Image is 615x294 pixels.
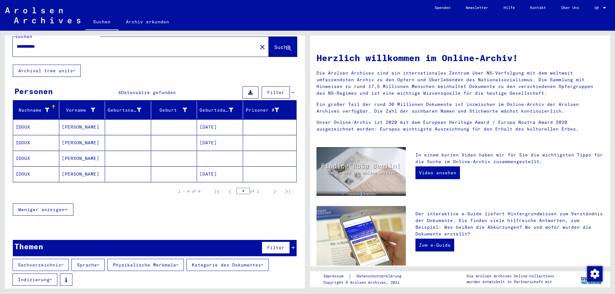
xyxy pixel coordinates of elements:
mat-cell: IDOUX [13,119,59,135]
div: Prisoner # [246,105,289,115]
img: yv_logo.png [579,271,603,287]
mat-cell: [DATE] [197,119,243,135]
mat-header-cell: Geburt‏ [151,101,197,119]
mat-cell: [PERSON_NAME] [59,151,105,166]
p: Copyright © Arolsen Archives, 2021 [323,280,409,285]
div: of 1 [236,188,268,194]
mat-header-cell: Vorname [59,101,105,119]
span: Suche [274,44,290,50]
img: Modification du consentement [587,266,603,282]
mat-cell: [PERSON_NAME] [59,166,105,182]
button: Indizierung [12,274,57,286]
span: 4 [118,90,121,95]
p: Unser Online-Archiv ist 2020 mit dem European Heritage Award / Europa Nostra Award 2020 ausgezeic... [316,119,604,132]
div: Prisoner # [246,107,279,114]
mat-header-cell: Geburtsdatum [197,101,243,119]
div: Geburtsdatum [200,105,243,115]
button: Clear [256,40,269,53]
button: Sprache [71,259,105,271]
span: Filter [267,90,284,95]
a: Suchen [86,14,118,31]
button: Suche [269,37,297,57]
button: Archival tree units [13,65,81,77]
p: wurden entwickelt in Partnerschaft mit [467,279,554,285]
div: Vorname [62,105,105,115]
mat-cell: [PERSON_NAME] [59,135,105,150]
span: DE [594,6,602,10]
mat-header-cell: Prisoner # [243,101,297,119]
div: Geburtsdatum [200,107,233,114]
button: First page [211,185,224,198]
p: Ein großer Teil der rund 30 Millionen Dokumente ist inzwischen im Online-Archiv der Arolsen Archi... [316,101,604,115]
span: Datensätze gefunden [121,90,176,95]
div: Geburtsname [108,107,141,114]
button: Physikalische Merkmale [107,259,184,271]
div: Geburt‏ [154,107,187,114]
mat-cell: [PERSON_NAME] [59,119,105,135]
mat-cell: [DATE] [197,135,243,150]
div: Vorname [62,107,95,114]
mat-icon: close [258,43,266,51]
div: Geburtsname [108,105,151,115]
a: Zum e-Guide [415,239,454,251]
button: Filter [262,86,290,99]
button: Previous page [224,185,236,198]
div: 1 – 4 of 4 [178,188,201,194]
mat-cell: [DATE] [197,166,243,182]
button: Next page [268,185,281,198]
button: Filter [262,242,290,254]
p: Der interaktive e-Guide liefert Hintergrundwissen zum Verständnis der Dokumente. Sie finden viele... [415,211,604,237]
a: Impressum [323,273,348,280]
button: Last page [281,185,294,198]
div: Personen [14,85,53,97]
p: In einem kurzen Video haben wir für Sie die wichtigsten Tipps für die Suche im Online-Archiv zusa... [415,152,604,165]
mat-header-cell: Geburtsname [105,101,151,119]
a: Video ansehen [415,166,460,179]
a: Archiv erkunden [118,14,177,29]
span: Filter [267,245,284,250]
mat-cell: IDOUX [13,151,59,166]
button: Kategorie des Dokumentes [186,259,269,271]
div: Nachname [16,105,59,115]
p: Die Arolsen Archives sind ein internationales Zentrum über NS-Verfolgung mit dem weltweit umfasse... [316,70,604,97]
h1: Herzlich willkommen im Online-Archiv! [316,51,604,65]
div: Themen [14,241,43,252]
img: Arolsen_neg.svg [5,7,80,23]
div: | [323,273,409,280]
mat-cell: IDOUX [13,166,59,182]
p: Die Arolsen Archives Online-Collections [467,273,554,279]
mat-header-cell: Nachname [13,101,59,119]
span: Weniger anzeigen [18,207,64,212]
a: Datenschutzerklärung [351,273,409,280]
mat-cell: IDOUX [13,135,59,150]
img: video.jpg [316,147,406,196]
div: Geburt‏ [154,105,197,115]
div: Nachname [16,107,49,114]
button: Sachverzeichnis [12,259,69,271]
img: eguide.jpg [316,206,406,266]
button: Weniger anzeigen [13,203,73,216]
